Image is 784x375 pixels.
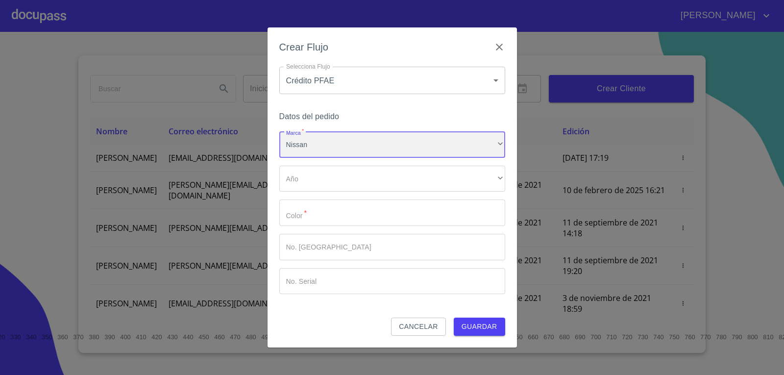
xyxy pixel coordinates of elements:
h6: Datos del pedido [279,110,505,124]
button: Guardar [454,318,505,336]
span: Guardar [462,321,497,333]
div: Crédito PFAE [279,67,505,94]
span: Cancelar [399,321,438,333]
button: Cancelar [391,318,445,336]
div: Nissan [279,131,505,158]
h6: Crear Flujo [279,39,329,55]
div: ​ [279,166,505,192]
